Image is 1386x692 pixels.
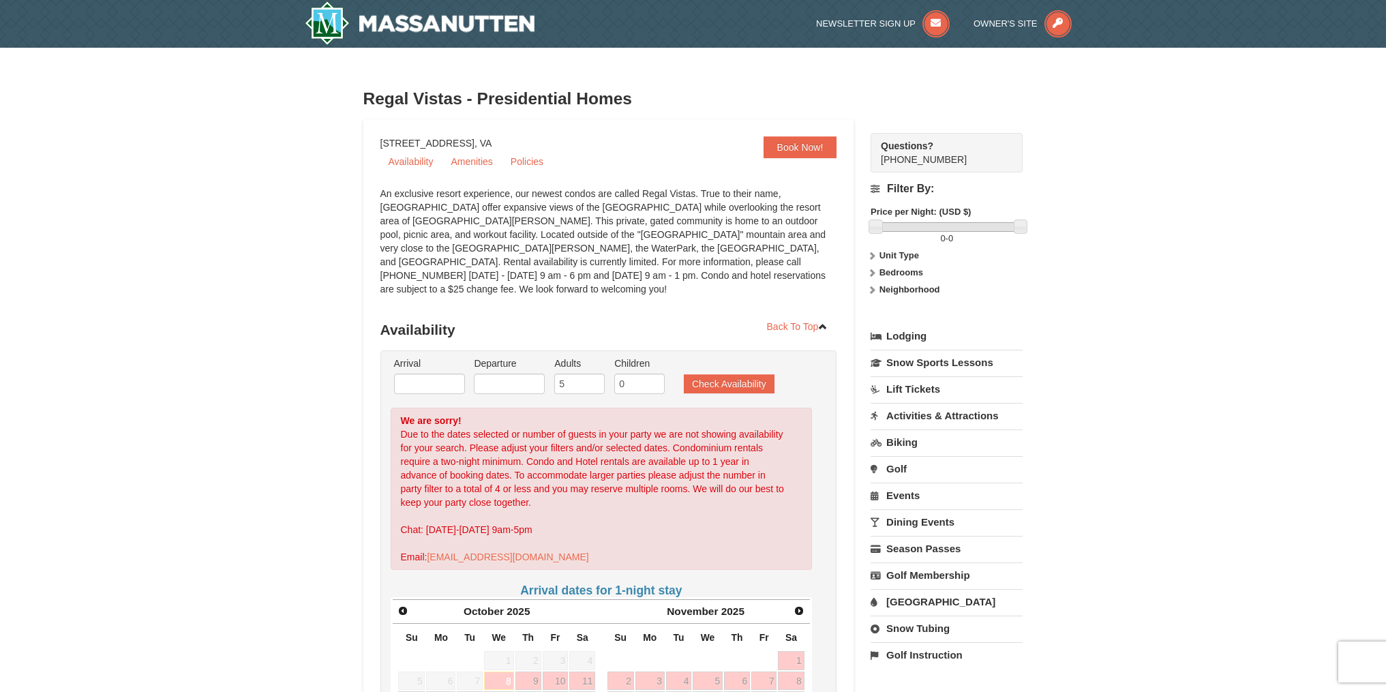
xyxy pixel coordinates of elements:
a: Back To Top [758,316,837,337]
h3: Availability [380,316,837,344]
a: Golf [871,456,1023,481]
strong: Price per Night: (USD $) [871,207,971,217]
a: Prev [394,601,413,620]
strong: Unit Type [879,250,919,260]
div: An exclusive resort experience, our newest condos are called Regal Vistas. True to their name, [G... [380,187,837,310]
span: October [464,605,504,617]
span: Saturday [785,632,797,643]
span: Next [794,605,804,616]
span: 0 [940,233,945,243]
a: Snow Sports Lessons [871,350,1023,375]
label: Children [614,357,665,370]
span: Sunday [406,632,418,643]
span: Newsletter Sign Up [816,18,916,29]
span: 2025 [721,605,744,617]
span: Monday [643,632,657,643]
a: Dining Events [871,509,1023,535]
span: 7 [457,672,483,691]
span: Prev [397,605,408,616]
h4: Filter By: [871,183,1023,195]
a: Next [789,601,809,620]
label: Departure [474,357,545,370]
a: Policies [502,151,552,172]
span: [PHONE_NUMBER] [881,139,998,165]
a: Lift Tickets [871,376,1023,402]
a: Golf Membership [871,562,1023,588]
a: 11 [569,672,595,691]
span: 0 [948,233,953,243]
span: Monday [434,632,448,643]
span: November [667,605,718,617]
span: 6 [426,672,455,691]
button: Check Availability [684,374,774,393]
span: Wednesday [492,632,506,643]
a: 1 [778,651,804,670]
a: Amenities [442,151,500,172]
strong: Questions? [881,140,933,151]
a: Snow Tubing [871,616,1023,641]
span: 2025 [507,605,530,617]
a: Lodging [871,324,1023,348]
a: Book Now! [764,136,837,158]
label: - [871,232,1023,245]
span: Tuesday [673,632,684,643]
a: Owner's Site [974,18,1072,29]
a: Massanutten Resort [305,1,535,45]
h3: Regal Vistas - Presidential Homes [363,85,1023,112]
strong: We are sorry! [401,415,462,426]
a: 9 [515,672,541,691]
a: Newsletter Sign Up [816,18,950,29]
span: Sunday [614,632,627,643]
h4: Arrival dates for 1-night stay [391,584,813,597]
a: Activities & Attractions [871,403,1023,428]
span: 2 [515,651,541,670]
span: Thursday [731,632,742,643]
label: Arrival [394,357,465,370]
a: 2 [607,672,634,691]
img: Massanutten Resort Logo [305,1,535,45]
a: 8 [778,672,804,691]
a: 5 [693,672,723,691]
a: 7 [751,672,777,691]
a: 8 [484,672,514,691]
a: [EMAIL_ADDRESS][DOMAIN_NAME] [427,552,588,562]
a: Biking [871,430,1023,455]
span: 1 [484,651,514,670]
span: Friday [759,632,769,643]
a: 3 [635,672,665,691]
span: 5 [398,672,425,691]
span: Wednesday [701,632,715,643]
label: Adults [554,357,605,370]
span: Thursday [522,632,534,643]
span: 4 [569,651,595,670]
a: Season Passes [871,536,1023,561]
a: Availability [380,151,442,172]
strong: Bedrooms [879,267,923,277]
strong: Neighborhood [879,284,940,295]
a: Events [871,483,1023,508]
a: Golf Instruction [871,642,1023,667]
span: Owner's Site [974,18,1038,29]
a: 6 [724,672,750,691]
a: [GEOGRAPHIC_DATA] [871,589,1023,614]
a: 4 [666,672,692,691]
a: 10 [543,672,569,691]
span: Saturday [577,632,588,643]
span: Friday [550,632,560,643]
div: Due to the dates selected or number of guests in your party we are not showing availability for y... [391,408,813,570]
span: Tuesday [464,632,475,643]
span: 3 [543,651,569,670]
